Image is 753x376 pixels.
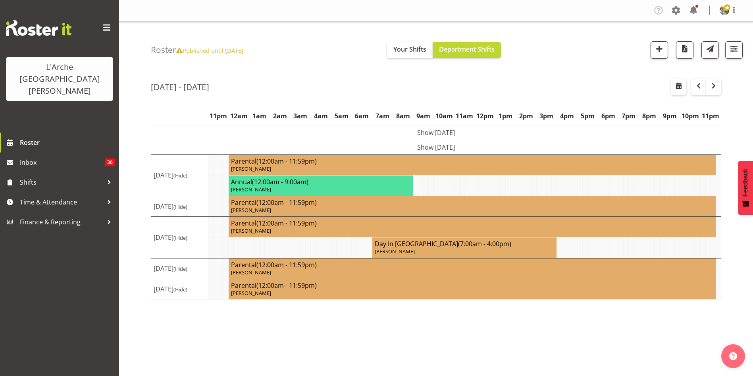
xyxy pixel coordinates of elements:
[671,79,686,95] button: Select a specific date within the roster.
[725,41,743,59] button: Filter Shifts
[458,239,511,248] span: (7:00am - 4:00pm)
[375,240,554,248] h4: Day In [GEOGRAPHIC_DATA]
[387,42,433,58] button: Your Shifts
[231,165,271,172] span: [PERSON_NAME]
[151,82,209,92] h2: [DATE] - [DATE]
[372,107,393,125] th: 7am
[742,169,749,197] span: Feedback
[14,61,105,97] div: L'Arche [GEOGRAPHIC_DATA][PERSON_NAME]
[6,20,71,36] img: Rosterit website logo
[454,107,475,125] th: 11am
[176,46,243,54] span: Published until [DATE]
[173,234,187,241] span: (Hide)
[495,107,516,125] th: 1pm
[231,289,271,297] span: [PERSON_NAME]
[270,107,290,125] th: 2am
[676,41,693,59] button: Download a PDF of the roster according to the set date range.
[208,107,229,125] th: 11pm
[659,107,680,125] th: 9pm
[729,352,737,360] img: help-xxl-2.png
[173,203,187,210] span: (Hide)
[256,157,317,166] span: (12:00am - 11:59pm)
[231,282,713,289] h4: Parental
[20,196,103,208] span: Time & Attendance
[536,107,557,125] th: 3pm
[231,186,271,193] span: [PERSON_NAME]
[720,6,729,15] img: aizza-garduque4b89473dfc6c768e6a566f2329987521.png
[105,158,115,166] span: 36
[231,261,713,269] h4: Parental
[256,260,317,269] span: (12:00am - 11:59pm)
[231,206,271,214] span: [PERSON_NAME]
[738,161,753,215] button: Feedback - Show survey
[151,45,243,54] h4: Roster
[557,107,578,125] th: 4pm
[475,107,495,125] th: 12pm
[231,269,271,276] span: [PERSON_NAME]
[231,199,713,206] h4: Parental
[151,154,208,196] td: [DATE]
[701,41,719,59] button: Send a list of all shifts for the selected filtered period to all rostered employees.
[434,107,454,125] th: 10am
[516,107,536,125] th: 2pm
[433,42,501,58] button: Department Shifts
[577,107,598,125] th: 5pm
[413,107,434,125] th: 9am
[20,176,103,188] span: Shifts
[151,258,208,279] td: [DATE]
[173,286,187,293] span: (Hide)
[311,107,331,125] th: 4am
[701,107,721,125] th: 11pm
[393,45,426,54] span: Your Shifts
[151,279,208,299] td: [DATE]
[393,107,413,125] th: 8am
[290,107,311,125] th: 3am
[151,217,208,258] td: [DATE]
[231,227,271,234] span: [PERSON_NAME]
[256,198,317,207] span: (12:00am - 11:59pm)
[20,156,105,168] span: Inbox
[151,140,721,154] td: Show [DATE]
[173,172,187,179] span: (Hide)
[256,281,317,290] span: (12:00am - 11:59pm)
[151,125,721,140] td: Show [DATE]
[352,107,372,125] th: 6am
[252,177,308,186] span: (12:00am - 9:00am)
[651,41,668,59] button: Add a new shift
[229,107,249,125] th: 12am
[249,107,270,125] th: 1am
[639,107,660,125] th: 8pm
[231,219,713,227] h4: Parental
[598,107,618,125] th: 6pm
[231,178,410,186] h4: Annual
[256,219,317,228] span: (12:00am - 11:59pm)
[618,107,639,125] th: 7pm
[20,216,103,228] span: Finance & Reporting
[173,265,187,272] span: (Hide)
[331,107,352,125] th: 5am
[231,157,713,165] h4: Parental
[680,107,701,125] th: 10pm
[375,248,415,255] span: [PERSON_NAME]
[20,137,115,148] span: Roster
[151,196,208,217] td: [DATE]
[439,45,495,54] span: Department Shifts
